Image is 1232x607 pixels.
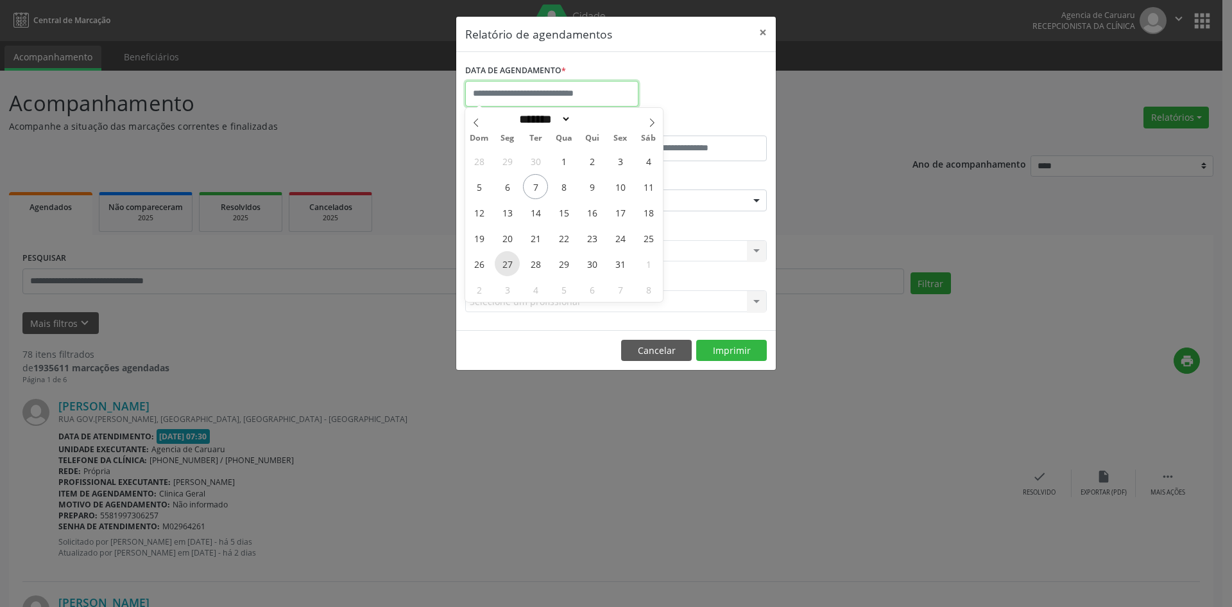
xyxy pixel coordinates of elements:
span: Setembro 28, 2025 [466,148,492,173]
span: Outubro 20, 2025 [495,225,520,251]
span: Qui [578,134,606,143]
span: Outubro 30, 2025 [579,251,604,276]
input: Year [571,112,613,126]
span: Novembro 3, 2025 [495,277,520,302]
span: Outubro 29, 2025 [551,251,576,276]
span: Outubro 1, 2025 [551,148,576,173]
span: Novembro 7, 2025 [608,277,633,302]
span: Setembro 29, 2025 [495,148,520,173]
span: Sex [606,134,635,143]
span: Outubro 23, 2025 [579,225,604,251]
span: Sáb [635,134,663,143]
span: Outubro 25, 2025 [636,225,661,251]
span: Qua [550,134,578,143]
span: Outubro 4, 2025 [636,148,661,173]
span: Outubro 3, 2025 [608,148,633,173]
button: Cancelar [621,340,692,362]
span: Outubro 17, 2025 [608,200,633,225]
span: Novembro 8, 2025 [636,277,661,302]
span: Dom [465,134,493,143]
span: Outubro 28, 2025 [523,251,548,276]
span: Outubro 27, 2025 [495,251,520,276]
span: Novembro 5, 2025 [551,277,576,302]
span: Outubro 10, 2025 [608,174,633,199]
span: Novembro 6, 2025 [579,277,604,302]
span: Novembro 1, 2025 [636,251,661,276]
span: Outubro 8, 2025 [551,174,576,199]
span: Outubro 9, 2025 [579,174,604,199]
label: DATA DE AGENDAMENTO [465,61,566,81]
span: Outubro 16, 2025 [579,200,604,225]
span: Novembro 4, 2025 [523,277,548,302]
span: Outubro 2, 2025 [579,148,604,173]
span: Outubro 6, 2025 [495,174,520,199]
span: Seg [493,134,522,143]
span: Outubro 24, 2025 [608,225,633,251]
span: Outubro 14, 2025 [523,200,548,225]
span: Setembro 30, 2025 [523,148,548,173]
button: Close [750,17,776,48]
span: Outubro 22, 2025 [551,225,576,251]
span: Outubro 12, 2025 [466,200,492,225]
span: Outubro 13, 2025 [495,200,520,225]
span: Outubro 31, 2025 [608,251,633,276]
span: Outubro 18, 2025 [636,200,661,225]
span: Outubro 19, 2025 [466,225,492,251]
span: Outubro 11, 2025 [636,174,661,199]
span: Outubro 5, 2025 [466,174,492,199]
span: Outubro 26, 2025 [466,251,492,276]
label: ATÉ [619,116,767,136]
span: Outubro 15, 2025 [551,200,576,225]
span: Outubro 21, 2025 [523,225,548,251]
span: Ter [522,134,550,143]
span: Novembro 2, 2025 [466,277,492,302]
select: Month [515,112,571,126]
h5: Relatório de agendamentos [465,26,612,42]
span: Outubro 7, 2025 [523,174,548,199]
button: Imprimir [696,340,767,362]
